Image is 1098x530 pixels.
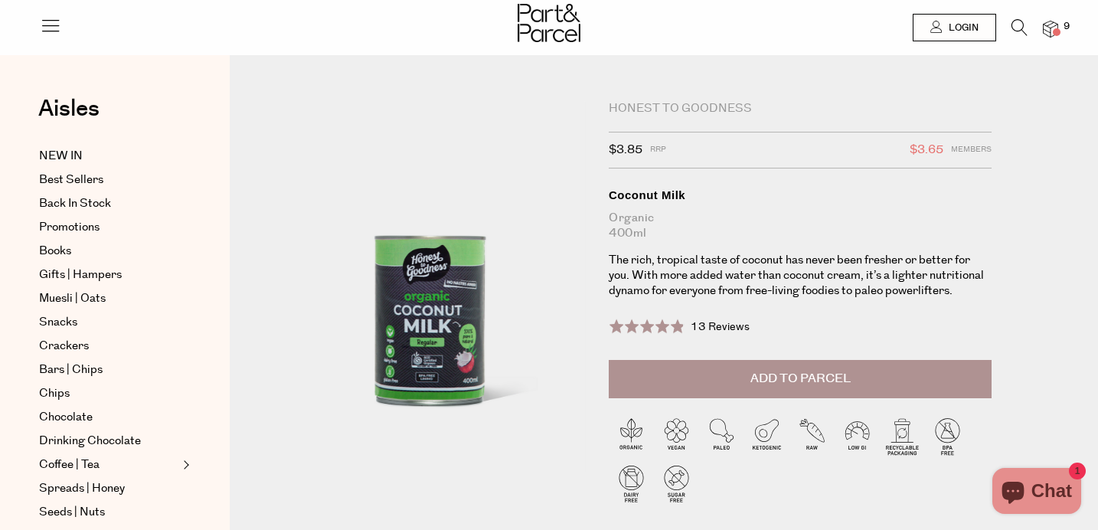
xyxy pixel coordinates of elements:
img: P_P-ICONS-Live_Bec_V11_Ketogenic.svg [744,414,789,459]
img: P_P-ICONS-Live_Bec_V11_Vegan.svg [654,414,699,459]
span: Login [945,21,979,34]
a: Drinking Chocolate [39,432,178,450]
a: Coffee | Tea [39,456,178,474]
span: Chocolate [39,408,93,427]
span: Add to Parcel [750,370,851,388]
span: Promotions [39,218,100,237]
img: Coconut Milk [276,101,586,472]
span: Best Sellers [39,171,103,189]
span: Back In Stock [39,195,111,213]
div: Coconut Milk [609,188,992,203]
span: Seeds | Nuts [39,503,105,522]
span: NEW IN [39,147,83,165]
a: Chocolate [39,408,178,427]
span: Snacks [39,313,77,332]
span: Gifts | Hampers [39,266,122,284]
p: The rich, tropical taste of coconut has never been fresher or better for you. With more added wat... [609,253,992,299]
img: P_P-ICONS-Live_Bec_V11_Dairy_Free.svg [609,461,654,506]
span: 9 [1060,20,1073,34]
div: Organic 400ml [609,211,992,241]
img: Part&Parcel [518,4,580,42]
a: Gifts | Hampers [39,266,178,284]
span: Members [951,140,992,160]
span: Aisles [38,92,100,126]
span: Coffee | Tea [39,456,100,474]
a: Aisles [38,97,100,136]
a: Back In Stock [39,195,178,213]
a: Promotions [39,218,178,237]
span: Books [39,242,71,260]
a: Bars | Chips [39,361,178,379]
a: NEW IN [39,147,178,165]
a: Muesli | Oats [39,290,178,308]
a: Chips [39,384,178,403]
span: Muesli | Oats [39,290,106,308]
img: P_P-ICONS-Live_Bec_V11_BPA_Free.svg [925,414,970,459]
img: P_P-ICONS-Live_Bec_V11_Sugar_Free.svg [654,461,699,506]
span: Crackers [39,337,89,355]
span: $3.85 [609,140,642,160]
span: Spreads | Honey [39,479,125,498]
img: P_P-ICONS-Live_Bec_V11_Paleo.svg [699,414,744,459]
span: 13 Reviews [691,319,750,335]
img: P_P-ICONS-Live_Bec_V11_Raw.svg [789,414,835,459]
img: P_P-ICONS-Live_Bec_V11_Organic.svg [609,414,654,459]
a: Seeds | Nuts [39,503,178,522]
div: Honest to Goodness [609,101,992,116]
button: Add to Parcel [609,360,992,398]
a: Crackers [39,337,178,355]
a: 9 [1043,21,1058,37]
a: Best Sellers [39,171,178,189]
img: P_P-ICONS-Live_Bec_V11_Recyclable_Packaging.svg [880,414,925,459]
a: Snacks [39,313,178,332]
a: Login [913,14,996,41]
button: Expand/Collapse Coffee | Tea [179,456,190,474]
span: Chips [39,384,70,403]
span: Bars | Chips [39,361,103,379]
span: $3.65 [910,140,943,160]
a: Spreads | Honey [39,479,178,498]
span: RRP [650,140,666,160]
span: Drinking Chocolate [39,432,141,450]
inbox-online-store-chat: Shopify online store chat [988,468,1086,518]
img: P_P-ICONS-Live_Bec_V11_Low_Gi.svg [835,414,880,459]
a: Books [39,242,178,260]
